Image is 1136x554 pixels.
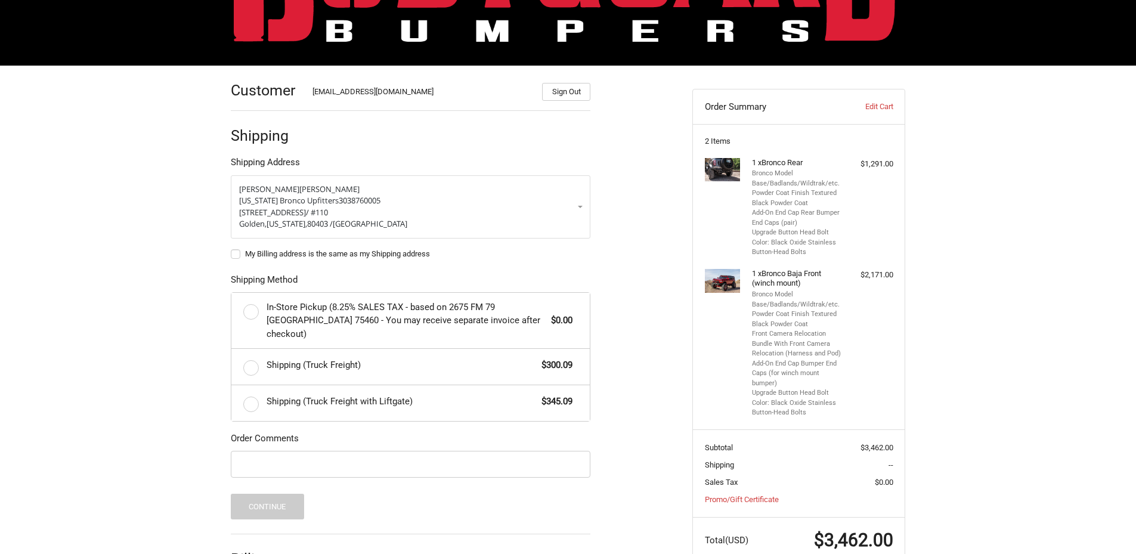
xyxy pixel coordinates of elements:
[705,478,738,487] span: Sales Tax
[231,494,304,519] button: Continue
[239,184,299,194] span: [PERSON_NAME]
[752,269,843,289] h4: 1 x Bronco Baja Front (winch mount)
[312,86,531,101] div: [EMAIL_ADDRESS][DOMAIN_NAME]
[705,443,733,452] span: Subtotal
[705,101,834,113] h3: Order Summary
[536,358,572,372] span: $300.09
[752,329,843,359] li: Front Camera Relocation Bundle With Front Camera Relocation (Harness and Pod)
[705,535,748,546] span: Total (USD)
[752,310,843,329] li: Powder Coat Finish Textured Black Powder Coat
[267,218,307,229] span: [US_STATE],
[752,388,843,418] li: Upgrade Button Head Bolt Color: Black Oxide Stainless Button-Head Bolts
[705,460,734,469] span: Shipping
[752,228,843,258] li: Upgrade Button Head Bolt Color: Black Oxide Stainless Button-Head Bolts
[231,432,299,451] legend: Order Comments
[542,83,590,101] button: Sign Out
[752,290,843,310] li: Bronco Model Base/Badlands/Wildtrak/etc.
[752,158,843,168] h4: 1 x Bronco Rear
[889,460,893,469] span: --
[231,175,590,239] a: Enter or select a different address
[231,126,301,145] h2: Shipping
[306,207,328,218] span: / #110
[536,395,572,408] span: $345.09
[267,358,536,372] span: Shipping (Truck Freight)
[814,530,893,550] span: $3,462.00
[231,249,590,259] label: My Billing address is the same as my Shipping address
[239,195,339,206] span: [US_STATE] Bronco Upfitters
[752,359,843,389] li: Add-On End Cap Bumper End Caps (for winch mount bumper)
[846,269,893,281] div: $2,171.00
[267,395,536,408] span: Shipping (Truck Freight with Liftgate)
[834,101,893,113] a: Edit Cart
[267,301,546,341] span: In-Store Pickup (8.25% SALES TAX - based on 2675 FM 79 [GEOGRAPHIC_DATA] 75460 - You may receive ...
[875,478,893,487] span: $0.00
[333,218,407,229] span: [GEOGRAPHIC_DATA]
[752,169,843,188] li: Bronco Model Base/Badlands/Wildtrak/etc.
[705,495,779,504] a: Promo/Gift Certificate
[846,158,893,170] div: $1,291.00
[752,208,843,228] li: Add-On End Cap Rear Bumper End Caps (pair)
[231,81,301,100] h2: Customer
[545,314,572,327] span: $0.00
[231,156,300,175] legend: Shipping Address
[705,137,893,146] h3: 2 Items
[1076,497,1136,554] iframe: Chat Widget
[860,443,893,452] span: $3,462.00
[239,207,306,218] span: [STREET_ADDRESS]
[752,188,843,208] li: Powder Coat Finish Textured Black Powder Coat
[339,195,380,206] span: 3038760005
[239,218,267,229] span: Golden,
[299,184,360,194] span: [PERSON_NAME]
[231,273,298,292] legend: Shipping Method
[307,218,333,229] span: 80403 /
